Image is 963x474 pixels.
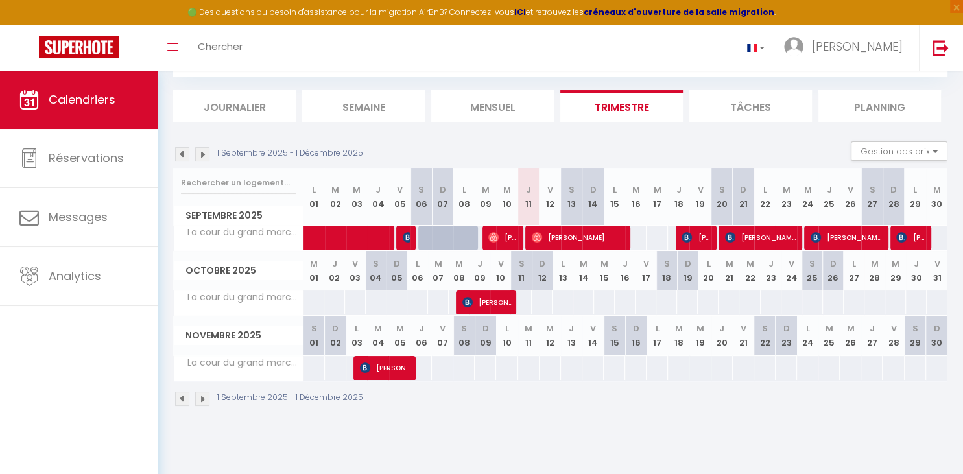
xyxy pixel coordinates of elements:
abbr: M [546,322,554,335]
abbr: D [394,257,400,270]
abbr: V [352,257,358,270]
span: Analytics [49,268,101,284]
abbr: S [373,257,379,270]
th: 11 [518,168,540,226]
a: créneaux d'ouverture de la salle migration [584,6,774,18]
abbr: L [312,184,316,196]
th: 26 [840,168,861,226]
th: 29 [885,251,906,290]
abbr: J [870,322,875,335]
img: Super Booking [39,36,119,58]
li: Semaine [302,90,425,122]
th: 18 [668,316,689,355]
abbr: J [827,184,832,196]
abbr: V [643,257,649,270]
abbr: L [613,184,617,196]
th: 25 [818,168,840,226]
th: 01 [303,168,325,226]
abbr: M [632,184,640,196]
th: 03 [346,168,368,226]
th: 08 [449,251,470,290]
abbr: D [440,184,446,196]
abbr: V [440,322,446,335]
span: [PERSON_NAME] [462,290,512,314]
th: 12 [540,168,561,226]
abbr: L [355,322,359,335]
th: 15 [604,168,625,226]
th: 23 [761,251,781,290]
abbr: S [719,184,725,196]
abbr: M [374,322,382,335]
abbr: D [830,257,837,270]
th: 01 [303,251,324,290]
th: 17 [647,168,668,226]
th: 19 [677,251,698,290]
th: 27 [844,251,864,290]
th: 14 [573,251,594,290]
th: 28 [883,316,904,355]
th: 20 [698,251,719,290]
th: 06 [410,316,432,355]
abbr: S [569,184,575,196]
abbr: V [698,184,704,196]
abbr: M [746,257,754,270]
th: 28 [864,251,885,290]
a: ... [PERSON_NAME] [774,25,919,71]
th: 30 [906,251,927,290]
th: 21 [733,316,754,355]
span: Calendriers [49,91,115,108]
img: logout [933,40,949,56]
th: 18 [668,168,689,226]
th: 26 [823,251,844,290]
abbr: V [497,257,503,270]
span: [PERSON_NAME] [811,225,882,250]
abbr: D [589,184,596,196]
abbr: J [332,257,337,270]
th: 27 [861,168,883,226]
th: 21 [719,251,739,290]
abbr: M [525,322,532,335]
th: 13 [561,168,582,226]
th: 02 [325,316,346,355]
abbr: S [762,322,768,335]
th: 01 [303,316,325,355]
p: 1 Septembre 2025 - 1 Décembre 2025 [217,392,363,404]
abbr: M [580,257,588,270]
abbr: M [310,257,318,270]
th: 29 [905,316,926,355]
th: 07 [428,251,449,290]
th: 20 [711,168,733,226]
th: 20 [711,316,733,355]
abbr: L [656,322,660,335]
span: [PERSON_NAME] [725,225,796,250]
a: Chercher [188,25,252,71]
abbr: M [654,184,661,196]
th: 06 [410,168,432,226]
abbr: L [706,257,710,270]
abbr: M [600,257,608,270]
abbr: V [934,257,940,270]
th: 11 [511,251,532,290]
abbr: L [763,184,767,196]
abbr: D [783,322,789,335]
th: 17 [647,316,668,355]
span: [PERSON_NAME] [532,225,624,250]
th: 25 [802,251,823,290]
abbr: J [768,257,774,270]
abbr: M [503,184,511,196]
abbr: V [590,322,596,335]
abbr: D [684,257,691,270]
span: Réservations [49,150,124,166]
th: 09 [475,316,496,355]
th: 02 [325,168,346,226]
span: La cour du grand marché [176,290,305,305]
abbr: J [914,257,919,270]
th: 04 [366,251,386,290]
abbr: S [912,322,918,335]
th: 16 [625,316,647,355]
abbr: S [518,257,524,270]
th: 30 [926,168,947,226]
th: 22 [739,251,760,290]
abbr: J [569,322,574,335]
abbr: L [561,257,565,270]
